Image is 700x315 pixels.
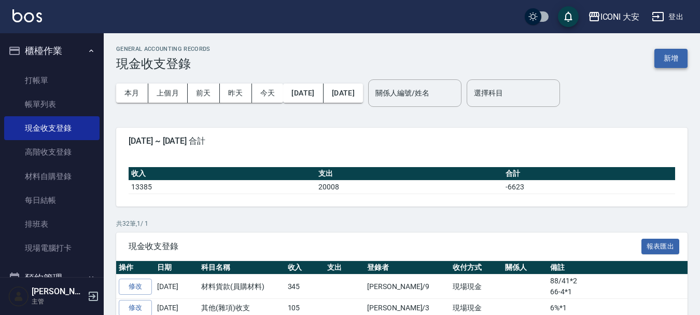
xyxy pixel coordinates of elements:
[155,275,199,299] td: [DATE]
[502,261,548,275] th: 關係人
[129,241,641,252] span: 現金收支登錄
[4,212,100,236] a: 排班表
[4,236,100,260] a: 現場電腦打卡
[148,84,188,103] button: 上個月
[32,297,85,306] p: 主管
[316,180,503,194] td: 20008
[116,57,211,71] h3: 現金收支登錄
[285,275,325,299] td: 345
[365,275,450,299] td: [PERSON_NAME]/9
[285,261,325,275] th: 收入
[32,286,85,297] h5: [PERSON_NAME]
[4,188,100,212] a: 每日結帳
[4,165,100,188] a: 材料自購登錄
[129,167,316,181] th: 收入
[600,10,640,23] div: ICONI 大安
[4,265,100,292] button: 預約管理
[188,84,220,103] button: 前天
[155,261,199,275] th: 日期
[4,92,100,116] a: 帳單列表
[641,241,680,251] a: 報表匯出
[4,37,100,64] button: 櫃檯作業
[119,279,152,295] a: 修改
[450,275,502,299] td: 現場現金
[648,7,688,26] button: 登出
[503,180,675,194] td: -6623
[220,84,252,103] button: 昨天
[654,49,688,68] button: 新增
[450,261,502,275] th: 收付方式
[503,167,675,181] th: 合計
[4,116,100,140] a: 現金收支登錄
[641,239,680,255] button: 報表匯出
[252,84,284,103] button: 今天
[199,261,285,275] th: 科目名稱
[4,140,100,164] a: 高階收支登錄
[116,46,211,52] h2: GENERAL ACCOUNTING RECORDS
[654,53,688,63] a: 新增
[316,167,503,181] th: 支出
[116,219,688,228] p: 共 32 筆, 1 / 1
[558,6,579,27] button: save
[325,261,365,275] th: 支出
[129,136,675,146] span: [DATE] ~ [DATE] 合計
[12,9,42,22] img: Logo
[365,261,450,275] th: 登錄者
[116,261,155,275] th: 操作
[116,84,148,103] button: 本月
[283,84,323,103] button: [DATE]
[324,84,363,103] button: [DATE]
[4,69,100,92] a: 打帳單
[199,275,285,299] td: 材料貨款(員購材料)
[129,180,316,194] td: 13385
[584,6,644,28] button: ICONI 大安
[8,286,29,307] img: Person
